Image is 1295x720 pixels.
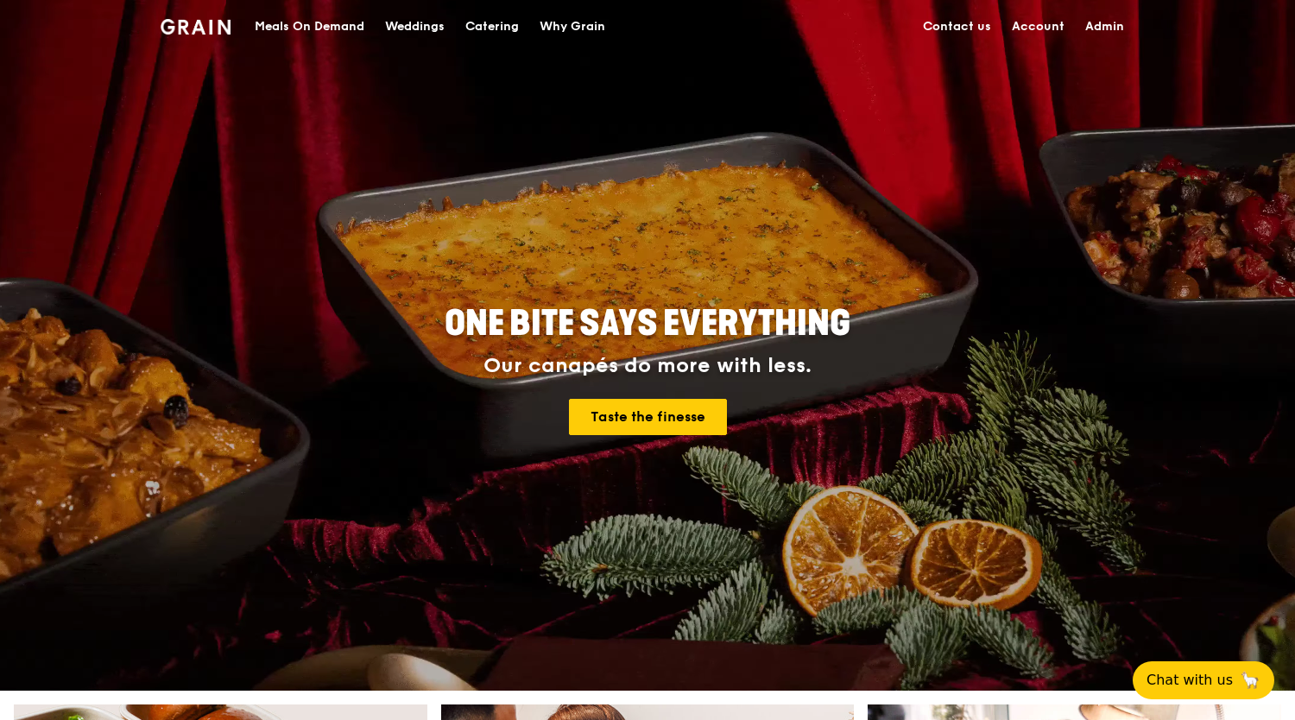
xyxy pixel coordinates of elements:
button: Chat with us🦙 [1133,661,1274,699]
span: ONE BITE SAYS EVERYTHING [445,303,850,344]
div: Weddings [385,1,445,53]
a: Why Grain [529,1,616,53]
a: Catering [455,1,529,53]
a: Account [1001,1,1075,53]
img: Grain [161,19,231,35]
a: Taste the finesse [569,399,727,435]
div: Meals On Demand [255,1,364,53]
div: Our canapés do more with less. [337,354,958,378]
a: Weddings [375,1,455,53]
span: Chat with us [1147,670,1233,691]
span: 🦙 [1240,670,1260,691]
a: Contact us [913,1,1001,53]
div: Why Grain [540,1,605,53]
div: Catering [465,1,519,53]
a: Admin [1075,1,1134,53]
